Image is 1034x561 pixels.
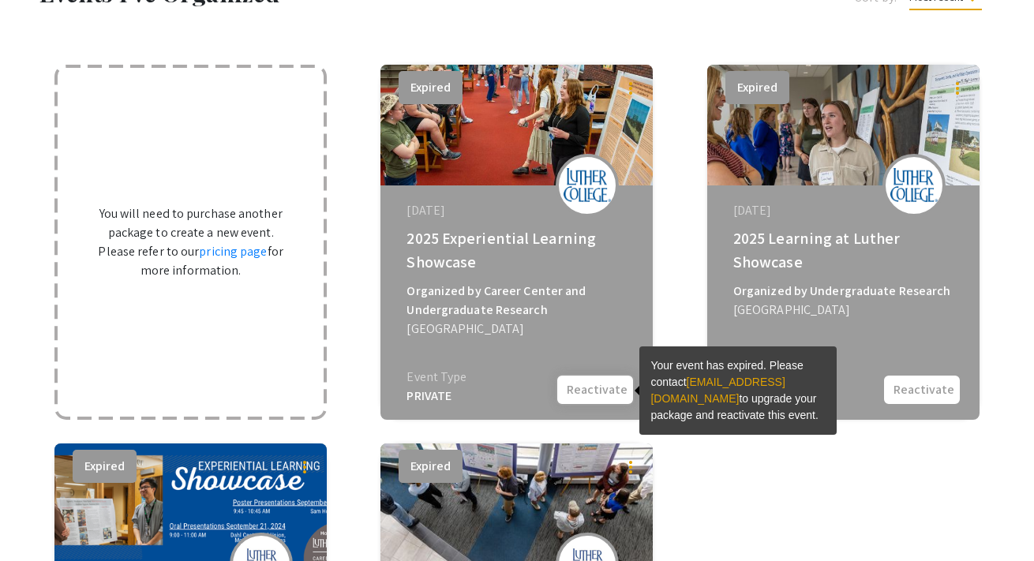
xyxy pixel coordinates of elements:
[948,79,967,98] mat-icon: more_vert
[380,65,653,185] img: 2025-experiential-learning-showcase_eventCoverPhoto_3051d9__thumb.jpg
[399,71,463,104] button: Expired
[295,458,314,477] mat-icon: more_vert
[406,226,631,274] div: 2025 Experiential Learning Showcase
[733,301,957,320] div: [GEOGRAPHIC_DATA]
[651,376,785,405] a: [EMAIL_ADDRESS][DOMAIN_NAME]
[406,368,466,387] div: Event Type
[640,346,837,435] div: Your event has expired. Please contact to upgrade your package and reactivate this event.
[725,71,789,104] button: Expired
[621,79,640,98] mat-icon: more_vert
[399,450,463,483] button: Expired
[882,374,961,406] button: Reactivate
[564,168,611,202] img: 2025-experiential-learning-showcase_eventLogo_377aea_.png
[62,72,320,413] div: You will need to purchase another package to create a new event. Please refer to our for more inf...
[621,458,640,477] mat-icon: more_vert
[733,226,957,274] div: 2025 Learning at Luther Showcase
[733,282,957,301] div: Organized by Undergraduate Research
[73,450,137,483] button: Expired
[406,320,631,338] div: [GEOGRAPHIC_DATA]
[12,490,67,549] iframe: Chat
[733,201,957,220] div: [DATE]
[406,282,631,320] div: Organized by Career Center and Undergraduate Research
[556,374,635,406] button: Reactivate
[707,65,980,185] img: 2025-learning-luther_eventCoverPhoto_1c7e1f__thumb.jpg
[890,168,938,202] img: 2025-learning-luther_eventLogo_660283_.png
[406,387,466,406] div: PRIVATE
[406,201,631,220] div: [DATE]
